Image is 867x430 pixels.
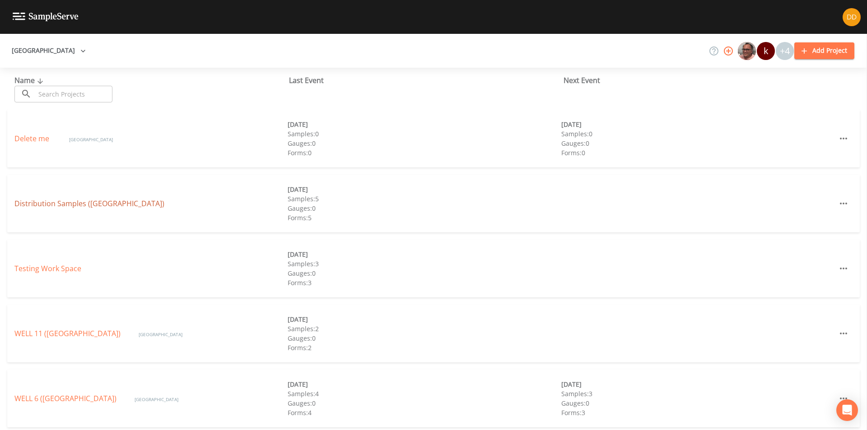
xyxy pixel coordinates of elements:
[14,264,81,273] a: Testing Work Space
[288,259,561,268] div: Samples: 3
[288,203,561,213] div: Gauges: 0
[561,120,834,129] div: [DATE]
[288,250,561,259] div: [DATE]
[14,199,164,208] a: Distribution Samples ([GEOGRAPHIC_DATA])
[35,86,112,102] input: Search Projects
[561,389,834,398] div: Samples: 3
[738,42,756,60] img: e2d790fa78825a4bb76dcb6ab311d44c
[288,268,561,278] div: Gauges: 0
[288,398,561,408] div: Gauges: 0
[69,136,113,143] span: [GEOGRAPHIC_DATA]
[561,398,834,408] div: Gauges: 0
[289,75,564,86] div: Last Event
[561,408,834,417] div: Forms: 3
[564,75,838,86] div: Next Event
[288,408,561,417] div: Forms: 4
[288,324,561,333] div: Samples: 2
[288,185,561,194] div: [DATE]
[756,42,775,60] div: keith@gcpwater.org
[14,75,46,85] span: Name
[843,8,861,26] img: 7d98d358f95ebe5908e4de0cdde0c501
[8,42,89,59] button: [GEOGRAPHIC_DATA]
[776,42,794,60] div: +4
[794,42,854,59] button: Add Project
[561,139,834,148] div: Gauges: 0
[288,120,561,129] div: [DATE]
[14,393,117,403] a: WELL 6 ([GEOGRAPHIC_DATA])
[288,213,561,222] div: Forms: 5
[288,389,561,398] div: Samples: 4
[561,148,834,157] div: Forms: 0
[288,129,561,139] div: Samples: 0
[288,343,561,352] div: Forms: 2
[737,42,756,60] div: Mike Franklin
[561,379,834,389] div: [DATE]
[288,278,561,287] div: Forms: 3
[14,328,121,338] a: WELL 11 ([GEOGRAPHIC_DATA])
[135,396,178,402] span: [GEOGRAPHIC_DATA]
[288,139,561,148] div: Gauges: 0
[288,379,561,389] div: [DATE]
[757,42,775,60] div: k
[139,331,182,338] span: [GEOGRAPHIC_DATA]
[288,148,561,157] div: Forms: 0
[288,194,561,203] div: Samples: 5
[288,333,561,343] div: Gauges: 0
[288,314,561,324] div: [DATE]
[836,399,858,421] div: Open Intercom Messenger
[561,129,834,139] div: Samples: 0
[14,134,51,143] a: Delete me
[13,13,79,21] img: logo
